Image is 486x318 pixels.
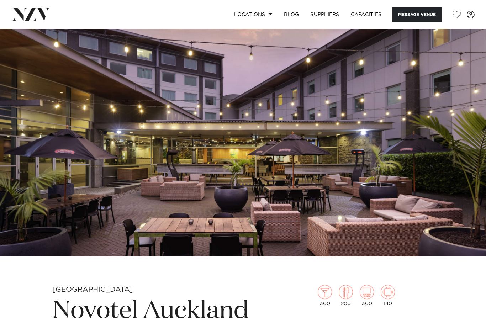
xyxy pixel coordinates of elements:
[318,285,332,306] div: 300
[381,285,395,306] div: 140
[360,285,374,299] img: theatre.png
[228,7,278,22] a: Locations
[392,7,442,22] button: Message Venue
[339,285,353,299] img: dining.png
[381,285,395,299] img: meeting.png
[52,286,133,293] small: [GEOGRAPHIC_DATA]
[318,285,332,299] img: cocktail.png
[11,8,50,21] img: nzv-logo.png
[345,7,387,22] a: Capacities
[360,285,374,306] div: 300
[305,7,345,22] a: SUPPLIERS
[339,285,353,306] div: 200
[278,7,305,22] a: BLOG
